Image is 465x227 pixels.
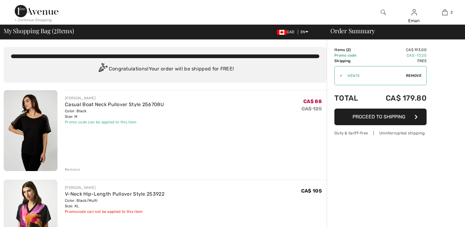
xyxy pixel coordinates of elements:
[368,47,427,53] td: CA$ 193.00
[301,30,308,34] span: EN
[277,30,297,34] span: CAD
[334,88,368,109] td: Total
[65,95,164,101] div: [PERSON_NAME]
[430,9,460,16] a: 2
[65,119,164,125] div: Promo code can be applied to this item
[15,5,58,17] img: 1ère Avenue
[65,185,164,190] div: [PERSON_NAME]
[54,26,57,34] span: 2
[412,9,417,15] a: Sign In
[368,58,427,64] td: Free
[334,130,427,136] div: Duty & tariff-free | Uninterrupted shipping
[277,30,287,35] img: Canadian Dollar
[323,28,461,34] div: Order Summary
[65,209,164,214] div: Promocode can not be applied to this item
[65,102,164,107] a: Casual Boat Neck Pullover Style 256708U
[334,58,368,64] td: Shipping
[65,108,164,119] div: Color: Black Size: M
[4,90,57,171] img: Casual Boat Neck Pullover Style 256708U
[343,66,406,85] input: Promo code
[301,106,322,112] s: CA$ 125
[65,191,164,197] a: V-Neck Hip-Length Pullover Style 253922
[347,48,349,52] span: 2
[15,17,52,23] div: < Continue Shopping
[301,188,322,194] span: CA$ 105
[381,9,386,16] img: search the website
[334,109,427,125] button: Proceed to Shipping
[65,167,80,172] div: Remove
[11,63,319,75] div: Congratulations! Your order will be shipped for FREE!
[406,73,421,78] span: Remove
[97,63,109,75] img: Congratulation2.svg
[335,73,343,78] div: ✔
[399,18,429,24] div: Eman
[334,53,368,58] td: Promo code
[442,9,447,16] img: My Bag
[65,198,164,209] div: Color: Black/Multi Size: XL
[451,10,453,15] span: 2
[368,88,427,109] td: CA$ 179.80
[334,47,368,53] td: Items ( )
[303,98,322,104] span: CA$ 88
[4,28,74,34] span: My Shopping Bag ( Items)
[353,114,405,120] span: Proceed to Shipping
[368,53,427,58] td: CA$ -13.20
[412,9,417,16] img: My Info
